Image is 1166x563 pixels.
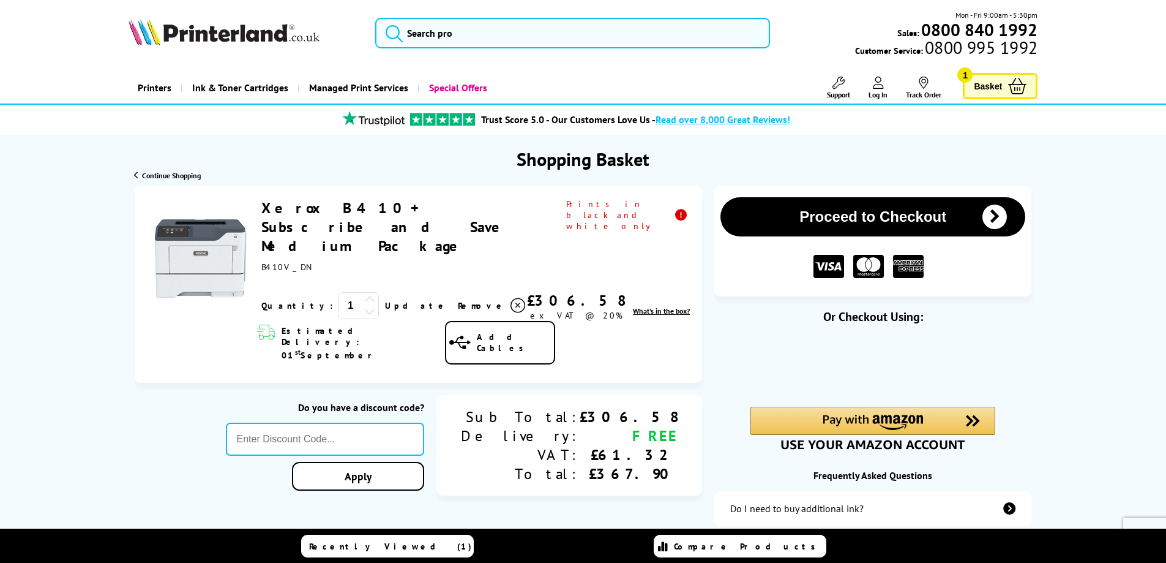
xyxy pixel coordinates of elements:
[869,90,888,99] span: Log In
[129,18,361,48] a: Printerland Logo
[750,407,995,450] div: Amazon Pay - Use your Amazon account
[282,325,433,361] span: Estimated Delivery: 01 September
[720,197,1025,236] button: Proceed to Checkout
[385,300,448,311] a: Update
[292,462,424,491] a: Apply
[813,255,844,279] img: VISA
[458,297,527,315] a: Delete item from your basket
[674,541,822,552] span: Compare Products
[155,213,247,304] img: Xerox B410
[714,309,1031,325] div: Or Checkout Using:
[750,344,995,372] iframe: PayPal
[906,77,941,99] a: Track Order
[974,78,1002,94] span: Basket
[923,42,1037,53] span: 0800 995 1992
[893,255,924,279] img: American Express
[261,300,333,311] span: Quantity:
[461,407,580,426] div: Sub Total:
[527,291,625,310] div: £306.58
[714,469,1031,482] div: Frequently Asked Questions
[226,401,425,414] div: Do you have a discount code?
[955,9,1037,21] span: Mon - Fri 9:00am - 5:30pm
[129,72,181,104] a: Printers
[517,147,649,171] h1: Shopping Basket
[461,445,580,464] div: VAT:
[855,42,1037,56] span: Customer Service:
[297,72,417,104] a: Managed Print Services
[730,502,864,515] div: Do I need to buy additional ink?
[530,310,622,321] span: ex VAT @ 20%
[226,423,425,456] input: Enter Discount Code...
[897,27,919,39] span: Sales:
[654,535,826,557] a: Compare Products
[957,67,973,83] span: 1
[477,331,554,353] span: Add Cables
[580,407,678,426] div: £306.58
[827,77,850,99] a: Support
[656,113,790,126] span: Read over 8,000 Great Reviews!
[410,113,475,126] img: trustpilot rating
[129,18,320,45] img: Printerland Logo
[580,445,678,464] div: £61.32
[461,464,580,483] div: Total:
[134,171,201,180] a: Continue Shopping
[481,113,790,126] a: Trust Score 5.0 - Our Customers Love Us -Read over 8,000 Great Reviews!
[142,171,201,180] span: Continue Shopping
[633,306,690,316] a: lnk_inthebox
[853,255,884,279] img: MASTER CARD
[181,72,297,104] a: Ink & Toner Cartridges
[192,72,288,104] span: Ink & Toner Cartridges
[566,198,690,232] span: Prints in black and white only
[580,464,678,483] div: £367.90
[919,24,1037,36] a: 0800 840 1992
[827,90,850,99] span: Support
[261,262,310,273] span: B410V_DN
[921,18,1037,41] b: 0800 840 1992
[261,198,512,255] span: + Subscribe and Save Medium Package
[301,535,474,557] a: Recently Viewed (1)
[633,306,690,316] span: What's in the box?
[869,77,888,99] a: Log In
[580,426,678,445] div: FREE
[963,73,1037,99] a: Basket 1
[417,72,496,104] a: Special Offers
[461,426,580,445] div: Delivery:
[714,491,1031,526] a: additional-ink
[309,541,472,552] span: Recently Viewed (1)
[295,347,301,357] sup: st
[261,198,512,255] a: Xerox B410+ Subscribe and Save Medium Package
[375,18,770,48] input: Search pro
[458,300,506,311] span: Remove
[337,111,410,126] img: trustpilot rating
